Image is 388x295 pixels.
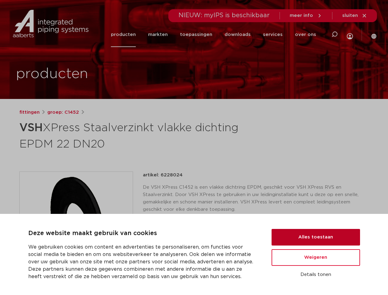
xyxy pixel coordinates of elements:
[19,119,250,152] h1: XPress Staalverzinkt vlakke dichting EPDM 22 DN20
[272,249,360,266] button: Weigeren
[20,172,133,285] img: Product Image for VSH XPress Staalverzinkt vlakke dichting EPDM 22 DN20
[16,64,88,84] h1: producten
[111,22,316,47] nav: Menu
[272,229,360,246] button: Alles toestaan
[143,184,369,213] p: De VSH XPress C1452 is een vlakke dichtring EPDM, geschikt voor VSH XPress RVS en Staalverzinkt. ...
[178,12,270,18] span: NIEUW: myIPS is beschikbaar
[295,22,316,47] a: over ons
[225,22,251,47] a: downloads
[47,109,79,116] a: groep: C1452
[263,22,283,47] a: services
[28,243,257,280] p: We gebruiken cookies om content en advertenties te personaliseren, om functies voor social media ...
[143,171,182,179] p: artikel: 6228024
[19,122,43,133] strong: VSH
[290,13,322,18] a: meer info
[148,22,168,47] a: markten
[347,20,353,49] div: my IPS
[272,269,360,280] button: Details tonen
[342,13,358,18] span: sluiten
[111,22,136,47] a: producten
[28,229,257,238] p: Deze website maakt gebruik van cookies
[19,109,40,116] a: fittingen
[290,13,313,18] span: meer info
[342,13,367,18] a: sluiten
[180,22,212,47] a: toepassingen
